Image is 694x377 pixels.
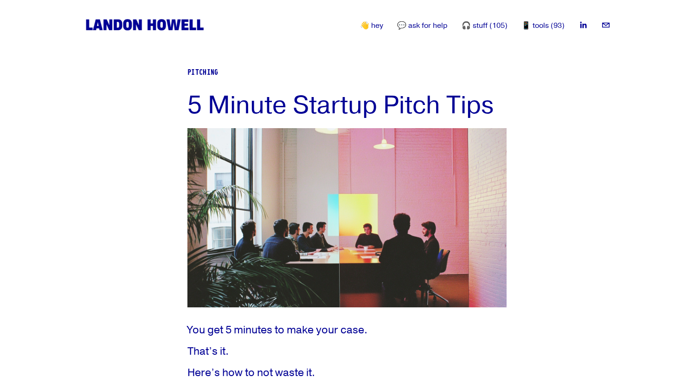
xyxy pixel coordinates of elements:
a: Pitching [187,68,218,76]
a: 🎧 stuff (105) [462,20,508,31]
a: 👋 hey [360,20,383,31]
p: You get 5 minutes to make your case. [187,323,507,337]
p: That’s it. [187,344,507,358]
a: LinkedIn [578,20,588,30]
a: 💬 ask for help [397,20,448,31]
a: 📱 tools (93) [521,20,565,31]
h1: 5 Minute Startup Pitch Tips [187,91,507,119]
a: landon.howell@gmail.com [601,20,610,30]
img: Landon Howell [84,17,206,32]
